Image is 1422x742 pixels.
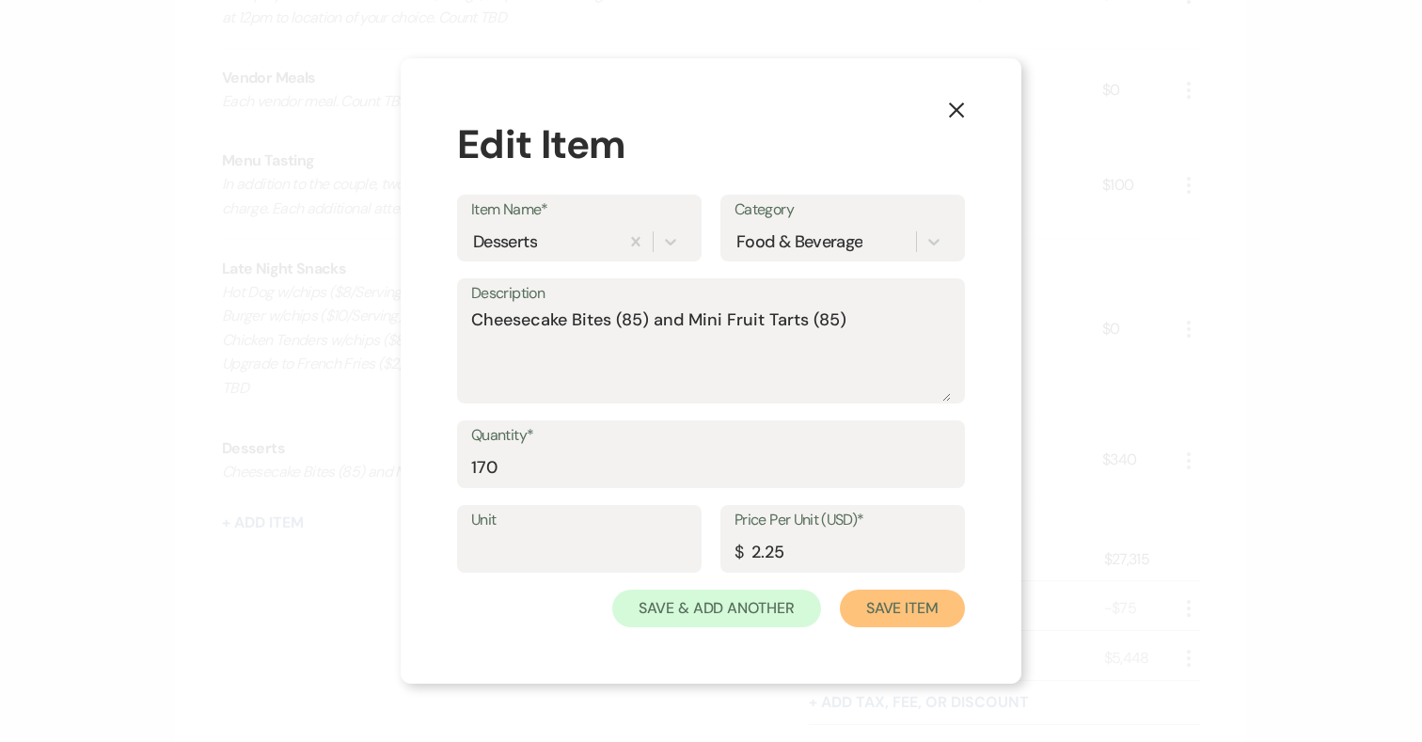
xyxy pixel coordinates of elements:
[457,115,965,174] div: Edit Item
[735,197,951,224] label: Category
[736,229,862,255] div: Food & Beverage
[471,280,951,308] label: Description
[612,590,821,627] button: Save & Add Another
[735,507,951,534] label: Price Per Unit (USD)*
[471,507,687,534] label: Unit
[471,422,951,450] label: Quantity*
[735,540,743,565] div: $
[840,590,965,627] button: Save Item
[471,197,687,224] label: Item Name*
[471,308,951,402] textarea: Cheesecake Bites (85) and Mini Fruit Tarts (85)
[473,229,537,255] div: Desserts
